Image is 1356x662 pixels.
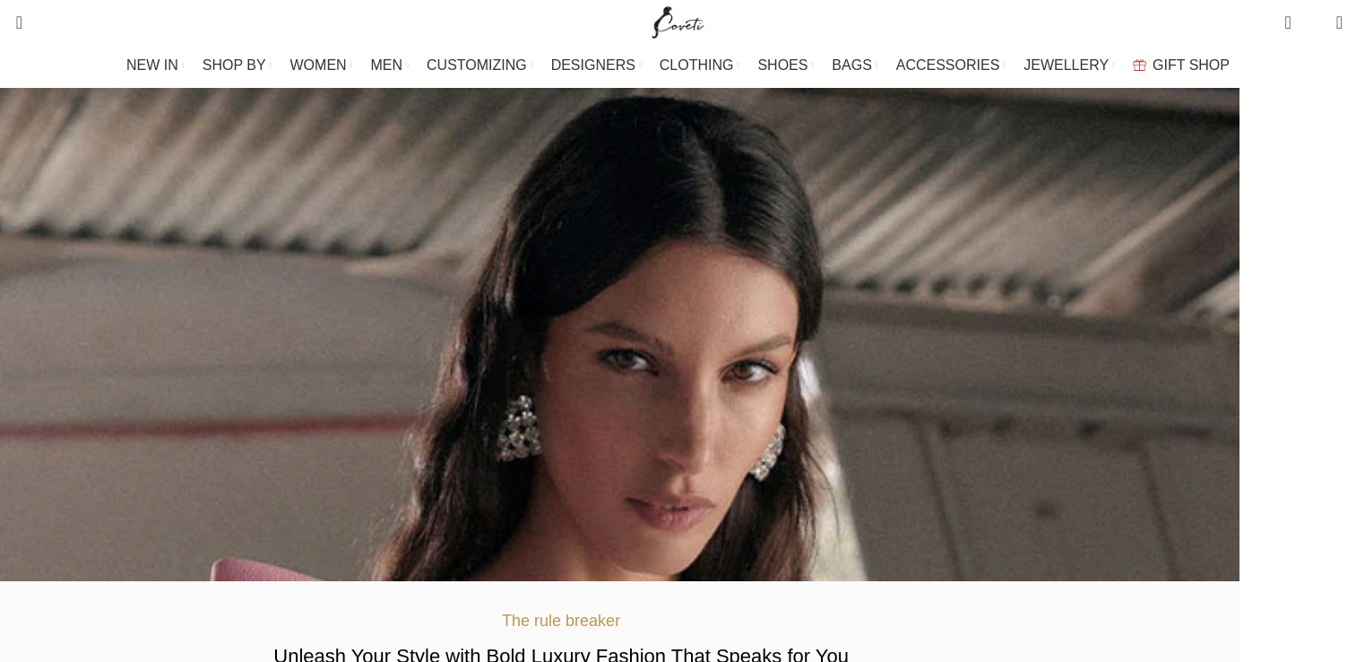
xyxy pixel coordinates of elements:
span: NEW IN [126,57,178,74]
span: BAGS [832,57,871,74]
span: MEN [371,57,403,74]
a: Site logo [648,13,708,29]
a: WOMEN [290,48,353,83]
a: NEW IN [126,48,185,83]
a: 0 [1275,4,1300,40]
span: CUSTOMIZING [427,57,527,74]
a: Search [4,4,22,40]
span: JEWELLERY [1023,57,1109,74]
a: MEN [371,48,409,83]
a: SHOES [757,48,814,83]
a: CLOTHING [660,48,740,83]
div: Main navigation [4,48,1352,83]
a: GIFT SHOP [1133,48,1230,83]
span: GIFT SHOP [1153,57,1230,74]
div: My Wishlist [1305,4,1323,40]
span: 0 [1308,18,1322,31]
span: DESIGNERS [551,57,635,74]
span: CLOTHING [660,57,734,74]
a: CUSTOMIZING [427,48,533,83]
a: DESIGNERS [551,48,642,83]
span: ACCESSORIES [896,57,1000,74]
span: 0 [1286,9,1300,22]
span: SHOES [757,57,808,74]
a: ACCESSORIES [896,48,1006,83]
a: SHOP BY [203,48,272,83]
a: JEWELLERY [1023,48,1115,83]
span: SHOP BY [203,57,266,74]
img: GiftBag [1133,59,1146,71]
a: BAGS [832,48,877,83]
span: WOMEN [290,57,347,74]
